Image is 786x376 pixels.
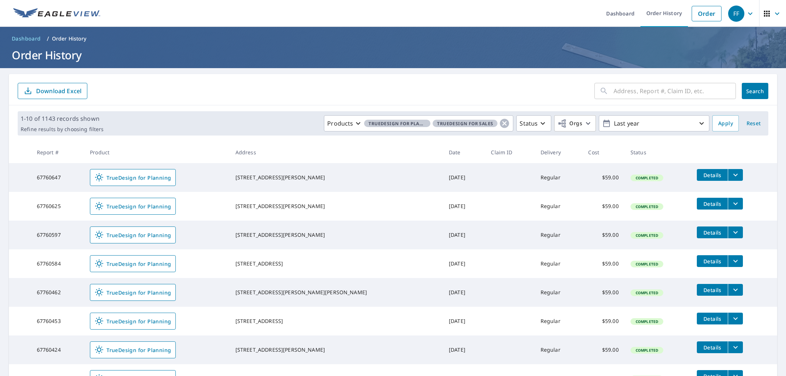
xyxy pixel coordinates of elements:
[535,249,583,278] td: Regular
[614,81,736,101] input: Address, Report #, Claim ID, etc.
[31,278,84,307] td: 67760462
[611,117,697,130] p: Last year
[90,284,176,301] a: TrueDesign for Planning
[327,119,353,128] p: Products
[443,141,485,163] th: Date
[625,141,691,163] th: Status
[9,33,44,45] a: Dashboard
[516,115,551,131] button: Status
[535,221,583,249] td: Regular
[230,141,443,163] th: Address
[701,229,723,236] span: Details
[728,198,743,210] button: filesDropdownBtn-67760625
[90,255,176,272] a: TrueDesign for Planning
[9,48,777,63] h1: Order History
[728,6,744,22] div: FF
[31,163,84,192] td: 67760647
[364,120,430,127] span: TrueDesign for Planning
[558,119,582,128] span: Orgs
[631,348,663,353] span: Completed
[12,35,41,42] span: Dashboard
[235,203,437,210] div: [STREET_ADDRESS][PERSON_NAME]
[742,83,768,99] button: Search
[728,169,743,181] button: filesDropdownBtn-67760647
[13,8,100,19] img: EV Logo
[90,341,176,358] a: TrueDesign for Planning
[535,163,583,192] td: Regular
[697,255,728,267] button: detailsBtn-67760584
[582,192,624,221] td: $59.00
[31,307,84,335] td: 67760453
[582,221,624,249] td: $59.00
[631,290,663,295] span: Completed
[235,231,437,239] div: [STREET_ADDRESS][PERSON_NAME]
[631,319,663,324] span: Completed
[535,278,583,307] td: Regular
[535,192,583,221] td: Regular
[728,226,743,238] button: filesDropdownBtn-67760597
[701,344,723,351] span: Details
[90,313,176,330] a: TrueDesign for Planning
[324,115,513,131] button: ProductsTrueDesign for PlanningTrueDesign for Sales
[631,261,663,267] span: Completed
[697,284,728,296] button: detailsBtn-67760462
[697,313,728,324] button: detailsBtn-67760453
[718,119,733,128] span: Apply
[235,289,437,296] div: [STREET_ADDRESS][PERSON_NAME][PERSON_NAME]
[31,335,84,364] td: 67760424
[535,335,583,364] td: Regular
[701,172,723,179] span: Details
[582,163,624,192] td: $59.00
[443,278,485,307] td: [DATE]
[90,226,176,243] a: TrueDesign for Planning
[52,35,87,42] p: Order History
[95,231,171,239] span: TrueDesign for Planning
[235,346,437,354] div: [STREET_ADDRESS][PERSON_NAME]
[18,83,87,99] button: Download Excel
[701,287,723,294] span: Details
[443,192,485,221] td: [DATE]
[443,163,485,192] td: [DATE]
[582,249,624,278] td: $59.00
[235,174,437,181] div: [STREET_ADDRESS][PERSON_NAME]
[701,200,723,207] span: Details
[697,226,728,238] button: detailsBtn-67760597
[235,260,437,267] div: [STREET_ADDRESS]
[728,255,743,267] button: filesDropdownBtn-67760584
[90,198,176,215] a: TrueDesign for Planning
[697,341,728,353] button: detailsBtn-67760424
[95,202,171,211] span: TrueDesign for Planning
[443,335,485,364] td: [DATE]
[36,87,81,95] p: Download Excel
[47,34,49,43] li: /
[554,115,596,131] button: Orgs
[728,341,743,353] button: filesDropdownBtn-67760424
[631,175,663,180] span: Completed
[701,258,723,265] span: Details
[443,249,485,278] td: [DATE]
[95,173,171,182] span: TrueDesign for Planning
[21,114,104,123] p: 1-10 of 1143 records shown
[712,115,739,131] button: Apply
[728,313,743,324] button: filesDropdownBtn-67760453
[235,317,437,325] div: [STREET_ADDRESS]
[95,259,171,268] span: TrueDesign for Planning
[582,141,624,163] th: Cost
[485,141,534,163] th: Claim ID
[728,284,743,296] button: filesDropdownBtn-67760462
[9,33,777,45] nav: breadcrumb
[90,169,176,186] a: TrueDesign for Planning
[95,345,171,354] span: TrueDesign for Planning
[535,141,583,163] th: Delivery
[535,307,583,335] td: Regular
[443,307,485,335] td: [DATE]
[520,119,538,128] p: Status
[582,307,624,335] td: $59.00
[697,198,728,210] button: detailsBtn-67760625
[582,335,624,364] td: $59.00
[433,120,497,127] span: TrueDesign for Sales
[31,221,84,249] td: 67760597
[631,204,663,209] span: Completed
[95,317,171,326] span: TrueDesign for Planning
[742,115,765,131] button: Reset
